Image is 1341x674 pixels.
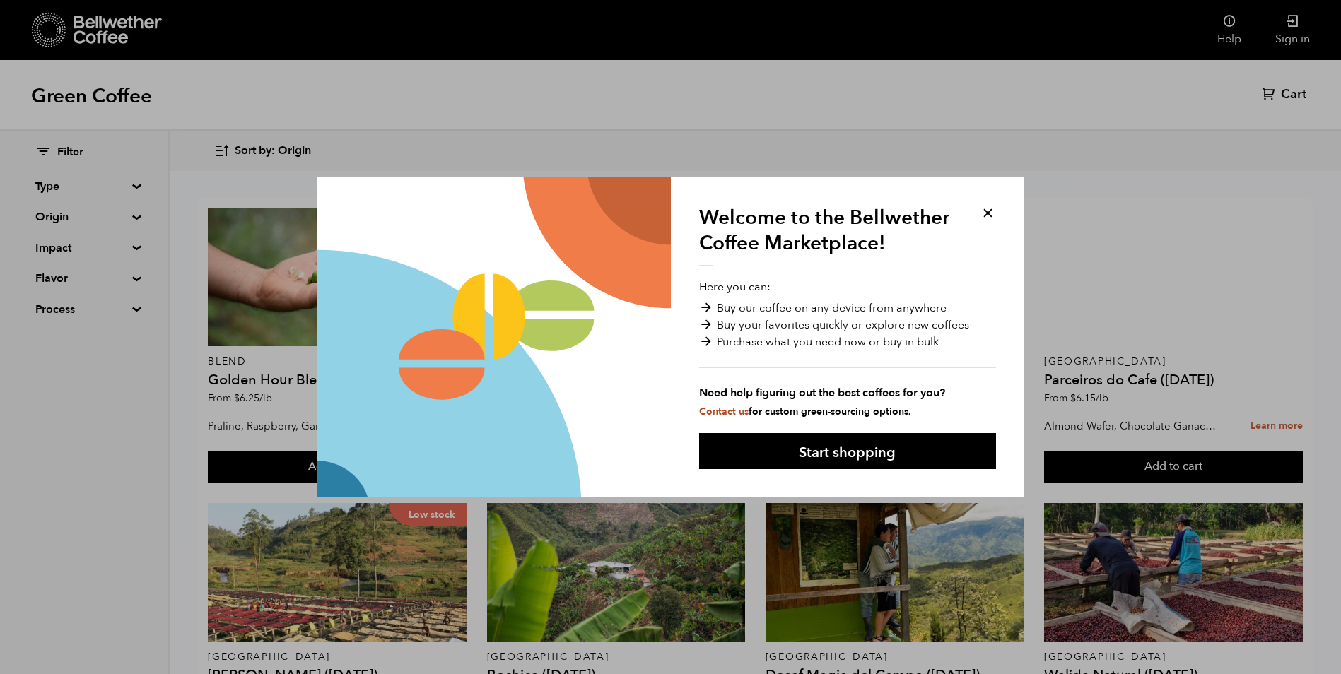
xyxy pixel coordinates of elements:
p: Here you can: [699,278,996,418]
li: Buy our coffee on any device from anywhere [699,300,996,317]
button: Start shopping [699,433,996,469]
li: Buy your favorites quickly or explore new coffees [699,317,996,333]
h1: Welcome to the Bellwether Coffee Marketplace! [699,205,961,267]
a: Contact us [699,405,749,418]
li: Purchase what you need now or buy in bulk [699,333,996,350]
small: for custom green-sourcing options. [699,405,911,418]
strong: Need help figuring out the best coffees for you? [699,384,996,401]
